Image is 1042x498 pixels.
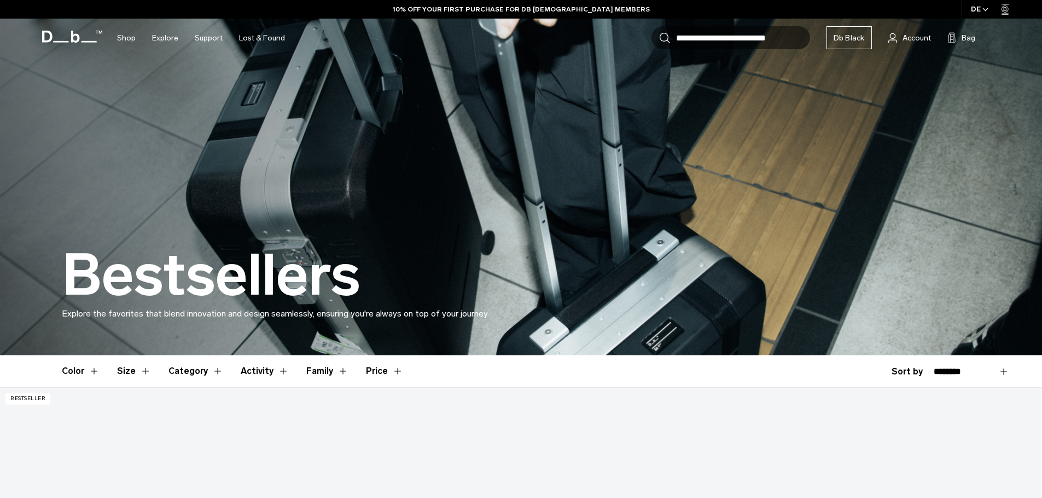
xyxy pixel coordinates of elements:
a: Support [195,19,223,57]
button: Bag [947,31,975,44]
button: Toggle Price [366,355,403,387]
nav: Main Navigation [109,19,293,57]
button: Toggle Filter [117,355,151,387]
a: Account [888,31,931,44]
button: Toggle Filter [306,355,348,387]
p: Bestseller [5,393,50,405]
span: Account [903,32,931,44]
span: Explore the favorites that blend innovation and design seamlessly, ensuring you're always on top ... [62,308,489,319]
button: Toggle Filter [241,355,289,387]
span: Bag [962,32,975,44]
a: 10% OFF YOUR FIRST PURCHASE FOR DB [DEMOGRAPHIC_DATA] MEMBERS [393,4,650,14]
a: Db Black [826,26,872,49]
a: Explore [152,19,178,57]
h1: Bestsellers [62,244,360,307]
button: Toggle Filter [62,355,100,387]
button: Toggle Filter [168,355,223,387]
a: Lost & Found [239,19,285,57]
a: Shop [117,19,136,57]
